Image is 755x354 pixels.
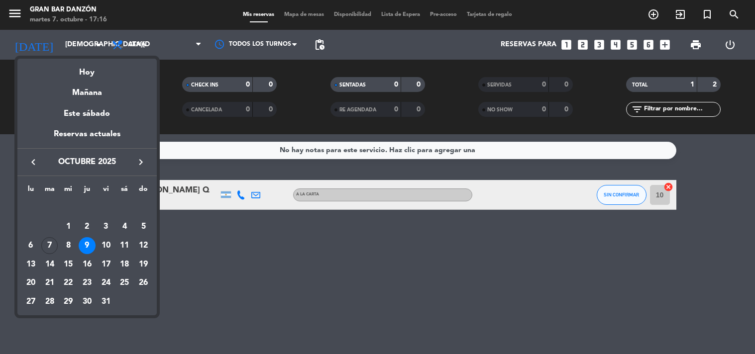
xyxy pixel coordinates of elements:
[17,59,157,79] div: Hoy
[60,237,77,254] div: 8
[60,218,77,235] div: 1
[42,156,132,169] span: octubre 2025
[116,218,133,235] div: 4
[79,218,96,235] div: 2
[40,292,59,311] td: 28 de octubre de 2025
[135,274,152,291] div: 26
[115,255,134,274] td: 18 de octubre de 2025
[59,217,78,236] td: 1 de octubre de 2025
[40,236,59,255] td: 7 de octubre de 2025
[97,255,115,274] td: 17 de octubre de 2025
[135,256,152,273] div: 19
[78,273,97,292] td: 23 de octubre de 2025
[59,273,78,292] td: 22 de octubre de 2025
[132,156,150,169] button: keyboard_arrow_right
[135,156,147,168] i: keyboard_arrow_right
[98,256,114,273] div: 17
[115,217,134,236] td: 4 de octubre de 2025
[98,274,114,291] div: 24
[59,236,78,255] td: 8 de octubre de 2025
[134,273,153,292] td: 26 de octubre de 2025
[115,183,134,199] th: sábado
[116,256,133,273] div: 18
[134,217,153,236] td: 5 de octubre de 2025
[97,236,115,255] td: 10 de octubre de 2025
[115,273,134,292] td: 25 de octubre de 2025
[17,79,157,99] div: Mañana
[22,237,39,254] div: 6
[78,255,97,274] td: 16 de octubre de 2025
[41,293,58,310] div: 28
[134,255,153,274] td: 19 de octubre de 2025
[97,183,115,199] th: viernes
[21,183,40,199] th: lunes
[59,292,78,311] td: 29 de octubre de 2025
[97,292,115,311] td: 31 de octubre de 2025
[40,255,59,274] td: 14 de octubre de 2025
[78,183,97,199] th: jueves
[59,255,78,274] td: 15 de octubre de 2025
[78,217,97,236] td: 2 de octubre de 2025
[17,128,157,148] div: Reservas actuales
[41,237,58,254] div: 7
[60,274,77,291] div: 22
[78,236,97,255] td: 9 de octubre de 2025
[21,255,40,274] td: 13 de octubre de 2025
[134,183,153,199] th: domingo
[59,183,78,199] th: miércoles
[79,237,96,254] div: 9
[40,273,59,292] td: 21 de octubre de 2025
[116,274,133,291] div: 25
[22,274,39,291] div: 20
[97,273,115,292] td: 24 de octubre de 2025
[79,274,96,291] div: 23
[98,218,114,235] div: 3
[21,292,40,311] td: 27 de octubre de 2025
[60,293,77,310] div: 29
[98,237,114,254] div: 10
[40,183,59,199] th: martes
[60,256,77,273] div: 15
[116,237,133,254] div: 11
[24,156,42,169] button: keyboard_arrow_left
[22,293,39,310] div: 27
[27,156,39,168] i: keyboard_arrow_left
[21,199,153,218] td: OCT.
[22,256,39,273] div: 13
[41,256,58,273] div: 14
[135,237,152,254] div: 12
[135,218,152,235] div: 5
[21,273,40,292] td: 20 de octubre de 2025
[98,293,114,310] div: 31
[79,256,96,273] div: 16
[134,236,153,255] td: 12 de octubre de 2025
[21,236,40,255] td: 6 de octubre de 2025
[115,236,134,255] td: 11 de octubre de 2025
[79,293,96,310] div: 30
[78,292,97,311] td: 30 de octubre de 2025
[17,100,157,128] div: Este sábado
[41,274,58,291] div: 21
[97,217,115,236] td: 3 de octubre de 2025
